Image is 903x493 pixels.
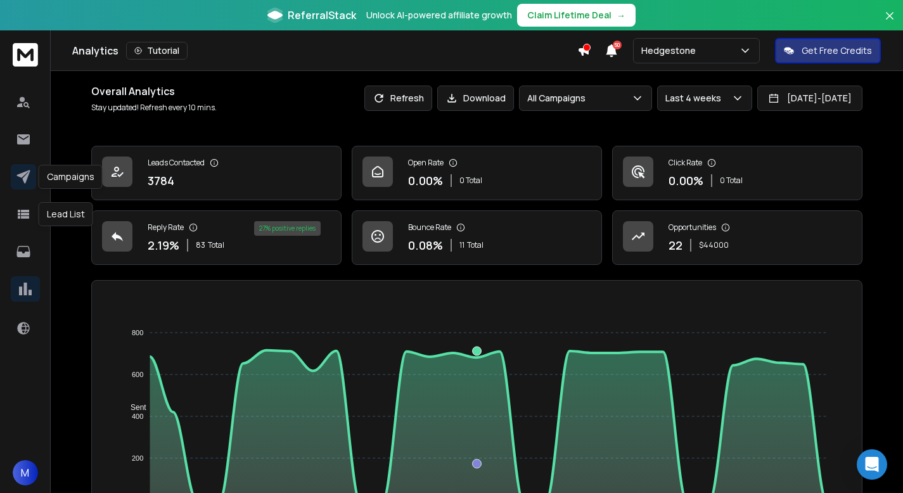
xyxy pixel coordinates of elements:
[352,146,602,200] a: Open Rate0.00%0 Total
[352,210,602,265] a: Bounce Rate0.08%11Total
[13,460,38,485] button: M
[757,86,862,111] button: [DATE]-[DATE]
[390,92,424,105] p: Refresh
[408,172,443,189] p: 0.00 %
[148,158,205,168] p: Leads Contacted
[669,236,682,254] p: 22
[463,92,506,105] p: Download
[617,9,625,22] span: →
[72,42,577,60] div: Analytics
[517,4,636,27] button: Claim Lifetime Deal→
[39,165,103,189] div: Campaigns
[665,92,726,105] p: Last 4 weeks
[132,413,143,420] tspan: 400
[437,86,514,111] button: Download
[132,371,143,378] tspan: 600
[91,210,342,265] a: Reply Rate2.19%83Total27% positive replies
[699,240,729,250] p: $ 44000
[641,44,701,57] p: Hedgestone
[148,172,174,189] p: 3784
[408,222,451,233] p: Bounce Rate
[612,146,862,200] a: Click Rate0.00%0 Total
[881,8,898,38] button: Close banner
[132,454,143,462] tspan: 200
[612,210,862,265] a: Opportunities22$44000
[148,222,184,233] p: Reply Rate
[126,42,188,60] button: Tutorial
[802,44,872,57] p: Get Free Credits
[91,84,217,99] h1: Overall Analytics
[613,41,622,49] span: 50
[196,240,205,250] span: 83
[148,236,179,254] p: 2.19 %
[364,86,432,111] button: Refresh
[366,9,512,22] p: Unlock AI-powered affiliate growth
[91,103,217,113] p: Stay updated! Refresh every 10 mins.
[459,176,482,186] p: 0 Total
[775,38,881,63] button: Get Free Credits
[467,240,484,250] span: Total
[91,146,342,200] a: Leads Contacted3784
[208,240,224,250] span: Total
[669,158,702,168] p: Click Rate
[39,202,93,226] div: Lead List
[669,172,703,189] p: 0.00 %
[857,449,887,480] div: Open Intercom Messenger
[669,222,716,233] p: Opportunities
[408,158,444,168] p: Open Rate
[254,221,321,236] div: 27 % positive replies
[459,240,464,250] span: 11
[121,403,146,412] span: Sent
[132,329,143,336] tspan: 800
[527,92,591,105] p: All Campaigns
[288,8,356,23] span: ReferralStack
[720,176,743,186] p: 0 Total
[408,236,443,254] p: 0.08 %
